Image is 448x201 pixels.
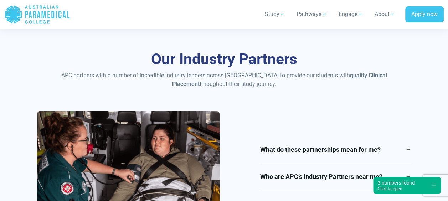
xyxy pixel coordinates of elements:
a: Who are APC’s Industry Partners near me? [260,163,411,190]
a: Engage [334,4,367,24]
a: Study [261,4,289,24]
a: About [370,4,400,24]
strong: quality Clinical Placement [172,72,387,87]
a: Apply now [405,6,444,23]
a: Australian Paramedical College [4,3,70,26]
p: APC partners with a number of incredible industry leaders across [GEOGRAPHIC_DATA] to provide our... [37,71,411,88]
h3: Our Industry Partners [37,50,411,68]
a: Pathways [292,4,331,24]
a: What do these partnerships mean for me? [260,136,411,163]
